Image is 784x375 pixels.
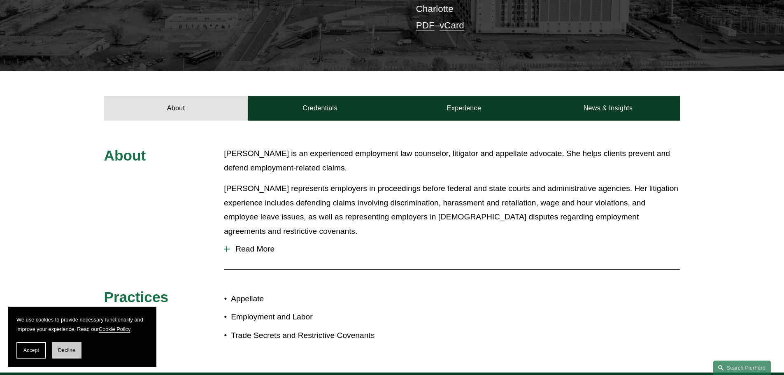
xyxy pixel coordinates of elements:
[713,361,771,375] a: Search this site
[416,20,435,30] a: PDF
[16,342,46,359] button: Accept
[231,310,392,324] p: Employment and Labor
[104,289,169,305] span: Practices
[52,342,81,359] button: Decline
[104,96,248,121] a: About
[230,245,680,254] span: Read More
[16,315,148,334] p: We use cookies to provide necessary functionality and improve your experience. Read our .
[104,147,146,163] span: About
[8,307,156,367] section: Cookie banner
[99,326,130,332] a: Cookie Policy
[224,147,680,175] p: [PERSON_NAME] is an experienced employment law counselor, litigator and appellate advocate. She h...
[440,20,464,30] a: vCard
[231,292,392,306] p: Appellate
[392,96,536,121] a: Experience
[224,238,680,260] button: Read More
[248,96,392,121] a: Credentials
[536,96,680,121] a: News & Insights
[23,347,39,353] span: Accept
[224,182,680,238] p: [PERSON_NAME] represents employers in proceedings before federal and state courts and administrat...
[231,328,392,343] p: Trade Secrets and Restrictive Covenants
[58,347,75,353] span: Decline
